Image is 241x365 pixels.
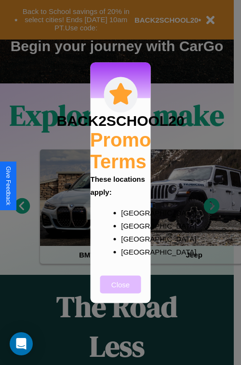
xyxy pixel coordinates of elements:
[90,129,151,172] h2: Promo Terms
[91,175,145,196] b: These locations apply:
[56,112,184,129] h3: BACK2SCHOOL20
[121,206,139,219] p: [GEOGRAPHIC_DATA]
[121,219,139,232] p: [GEOGRAPHIC_DATA]
[121,232,139,245] p: [GEOGRAPHIC_DATA]
[10,332,33,355] div: Open Intercom Messenger
[121,245,139,258] p: [GEOGRAPHIC_DATA]
[100,275,141,293] button: Close
[5,166,12,205] div: Give Feedback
